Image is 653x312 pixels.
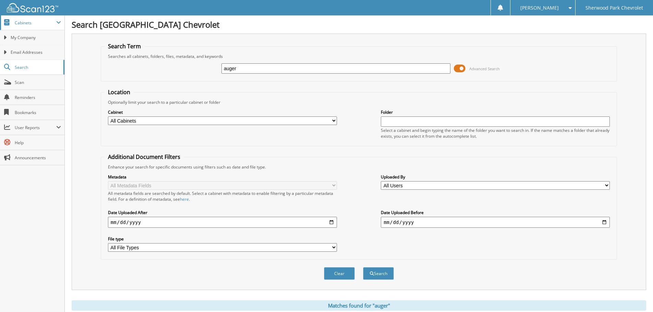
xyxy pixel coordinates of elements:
span: Help [15,140,61,146]
button: Search [363,267,394,280]
label: Date Uploaded Before [381,210,610,215]
span: Advanced Search [469,66,500,71]
h1: Search [GEOGRAPHIC_DATA] Chevrolet [72,19,646,30]
img: scan123-logo-white.svg [7,3,58,12]
legend: Additional Document Filters [105,153,184,161]
span: My Company [11,35,61,41]
label: Cabinet [108,109,337,115]
label: Metadata [108,174,337,180]
input: start [108,217,337,228]
span: Scan [15,79,61,85]
div: Select a cabinet and begin typing the name of the folder you want to search in. If the name match... [381,127,610,139]
label: Uploaded By [381,174,610,180]
span: Email Addresses [11,49,61,55]
legend: Location [105,88,134,96]
div: Searches all cabinets, folders, files, metadata, and keywords [105,53,613,59]
span: User Reports [15,125,56,130]
input: end [381,217,610,228]
span: Bookmarks [15,110,61,115]
div: Optionally limit your search to a particular cabinet or folder [105,99,613,105]
span: [PERSON_NAME] [520,6,559,10]
a: here [180,196,189,202]
div: Matches found for "auger" [72,300,646,311]
span: Reminders [15,95,61,100]
span: Announcements [15,155,61,161]
span: Sherwood Park Chevrolet [585,6,643,10]
button: Clear [324,267,355,280]
legend: Search Term [105,42,144,50]
div: All metadata fields are searched by default. Select a cabinet with metadata to enable filtering b... [108,190,337,202]
div: Enhance your search for specific documents using filters such as date and file type. [105,164,613,170]
span: Search [15,64,60,70]
iframe: Chat Widget [619,279,653,312]
label: Date Uploaded After [108,210,337,215]
span: Cabinets [15,20,56,26]
label: File type [108,236,337,242]
label: Folder [381,109,610,115]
